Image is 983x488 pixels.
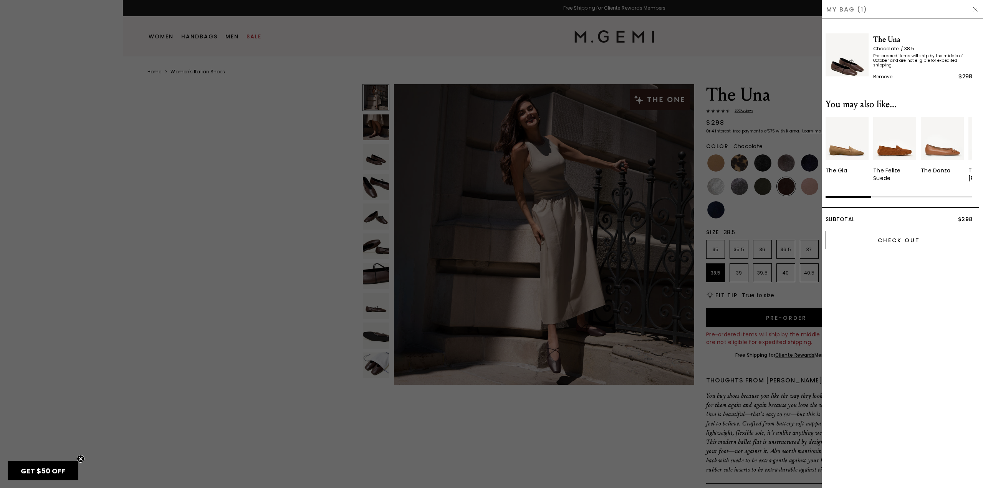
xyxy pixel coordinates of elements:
span: Remove [873,74,893,80]
div: GET $50 OFFClose teaser [8,461,78,480]
div: The Felize Suede [873,167,916,182]
span: Pre-ordered items will ship by the middle of October and are not eligible for expedited shipping. [873,54,972,68]
div: 2 / 10 [873,117,916,182]
a: The Danza [921,117,964,174]
span: Subtotal [826,215,854,223]
div: The Danza [921,167,950,174]
img: Hide Drawer [972,6,978,12]
img: v_11814_01_Main_New_TheFelize_Saddle_Suede_290x387_crop_center.jpg [873,117,916,160]
img: v_11357_01_Main_New_TheDanza_Tan_290x387_crop_center.jpg [921,117,964,160]
button: Close teaser [77,455,84,463]
span: GET $50 OFF [21,466,65,476]
div: The Gia [826,167,847,174]
input: Check Out [826,231,972,249]
span: $298 [958,215,972,223]
img: The Una [826,33,869,76]
img: v_11854_01_Main_New_TheGia_Biscuit_Suede_290x387_crop_center.jpg [826,117,869,160]
a: The Felize Suede [873,117,916,182]
span: 38.5 [904,45,914,52]
span: The Una [873,33,972,46]
div: You may also like... [826,98,972,111]
a: The Gia [826,117,869,174]
div: $298 [958,72,972,81]
span: Chocolate [873,45,904,52]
